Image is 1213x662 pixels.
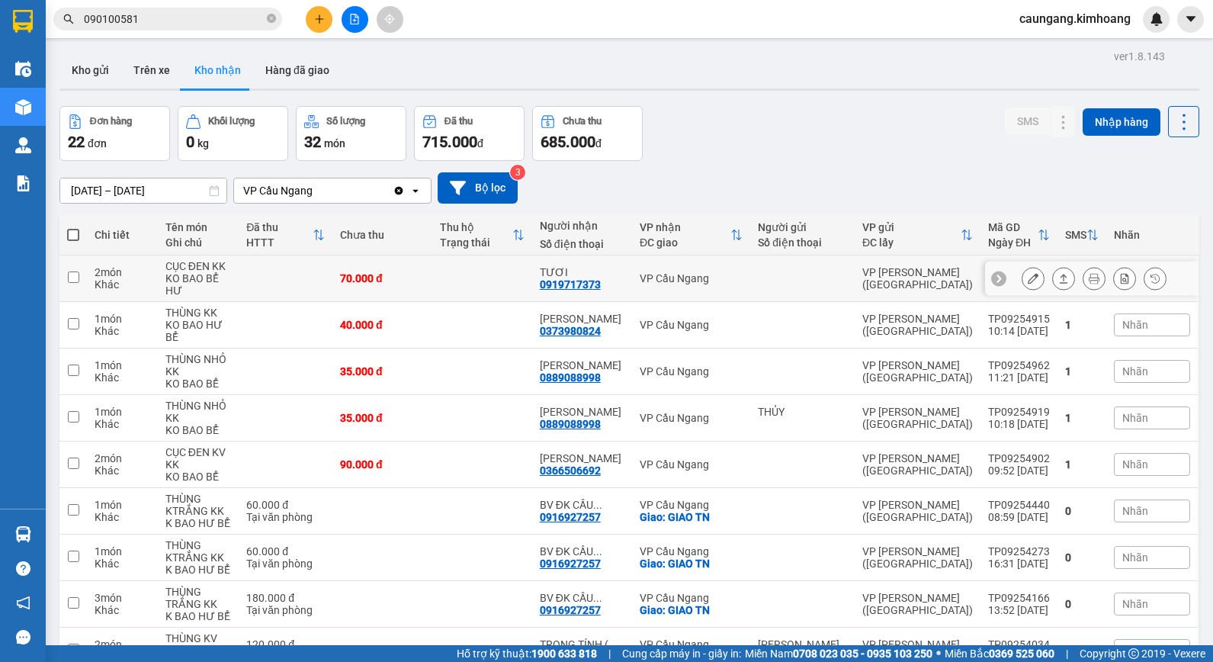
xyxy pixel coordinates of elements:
div: K BAO HƯ BỂ [165,610,231,622]
span: 0 [186,133,194,151]
div: 60.000 đ [246,499,325,511]
div: 0889088998 [540,418,601,430]
div: ĐC lấy [862,236,961,249]
img: warehouse-icon [15,137,31,153]
th: Toggle SortBy [1057,215,1106,255]
div: 0 [1065,598,1099,610]
div: K BAO HƯ BỂ [165,517,231,529]
div: KO BAO BỂ HƯ [165,272,231,297]
button: Kho nhận [182,52,253,88]
span: 685.000 [541,133,595,151]
div: 08:59 [DATE] [988,511,1050,523]
img: warehouse-icon [15,99,31,115]
div: VP Cầu Ngang [640,592,743,604]
input: Select a date range. [60,178,226,203]
span: file-add [349,14,360,24]
span: đ [477,137,483,149]
span: | [1066,645,1068,662]
div: Giao: GIAO TN [640,558,743,570]
div: THỦY [758,406,847,418]
span: kg [197,137,209,149]
div: VP Cầu Ngang [243,183,313,198]
strong: 0708 023 035 - 0935 103 250 [793,648,932,660]
span: Nhãn [1122,644,1148,657]
span: close-circle [267,14,276,23]
span: plus [314,14,325,24]
div: 70.000 đ [340,272,425,284]
div: VP Cầu Ngang [640,319,743,331]
div: 11:21 [DATE] [988,371,1050,384]
span: ... [593,545,602,558]
div: TP09254919 [988,406,1050,418]
th: Toggle SortBy [432,215,532,255]
div: BV ĐK CẦU NGANG( LỢI)) [540,545,624,558]
span: đ [595,137,602,149]
div: Chưa thu [340,229,425,241]
div: Khác [95,464,150,477]
button: Đã thu715.000đ [414,106,525,161]
button: file-add [342,6,368,33]
div: 2 món [95,266,150,278]
div: 0366506692 [540,464,601,477]
span: caret-down [1184,12,1198,26]
div: Khác [95,371,150,384]
div: BV ĐK CẦU NGANG( DUYÊN) [540,592,624,604]
div: 10:18 [DATE] [988,418,1050,430]
div: 0889088998 [540,371,601,384]
img: icon-new-feature [1150,12,1163,26]
div: ĐC giao [640,236,730,249]
div: Đơn hàng [90,116,132,127]
div: TP09254440 [988,499,1050,511]
div: VŨ DUY [758,638,847,651]
div: THÙNG KK [165,307,231,319]
img: solution-icon [15,175,31,191]
div: VP Cầu Ngang [640,499,743,511]
div: Tại văn phòng [246,511,325,523]
strong: 1900 633 818 [531,648,597,660]
div: Khác [95,604,150,616]
th: Toggle SortBy [239,215,332,255]
div: 40.000 đ [340,319,425,331]
div: Đã thu [246,221,313,233]
div: TP09254034 [988,638,1050,651]
div: 10:14 [DATE] [988,325,1050,337]
div: CỤC ĐEN KV KK [165,446,231,471]
div: Chi tiết [95,229,150,241]
div: Trạng thái [440,236,512,249]
span: Miền Nam [745,645,932,662]
div: 0 [1065,644,1099,657]
div: TẤN VINH [540,359,624,371]
div: 1 món [95,406,150,418]
span: | [608,645,611,662]
div: Tại văn phòng [246,604,325,616]
img: logo-vxr [13,10,33,33]
span: Nhãn [1122,319,1148,331]
div: Ghi chú [165,236,231,249]
div: KO BAO BỂ [165,378,231,390]
span: question-circle [16,561,30,576]
button: plus [306,6,332,33]
div: Ngày ĐH [988,236,1038,249]
div: 0 [1065,551,1099,564]
span: Nhãn [1122,551,1148,564]
span: Nhãn [1122,365,1148,378]
div: Đã thu [444,116,473,127]
div: THÙNG TRẮNG KK [165,586,231,610]
img: warehouse-icon [15,526,31,542]
div: VP [PERSON_NAME] ([GEOGRAPHIC_DATA]) [862,266,973,291]
span: Nhãn [1122,458,1148,471]
div: Giao: GIAO TN [640,511,743,523]
div: 3 món [95,592,150,604]
div: Mã GD [988,221,1038,233]
div: VP Cầu Ngang [640,545,743,558]
div: Khác [95,325,150,337]
button: SMS [1005,108,1051,135]
div: TƯƠI [540,266,624,278]
div: Nhãn [1114,229,1190,241]
div: 2 món [95,452,150,464]
span: Miền Bắc [945,645,1054,662]
div: VP [PERSON_NAME] ([GEOGRAPHIC_DATA]) [862,406,973,430]
div: VP [PERSON_NAME] ([GEOGRAPHIC_DATA]) [862,452,973,477]
div: VP [PERSON_NAME] ([GEOGRAPHIC_DATA]) [862,499,973,523]
span: món [324,137,345,149]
